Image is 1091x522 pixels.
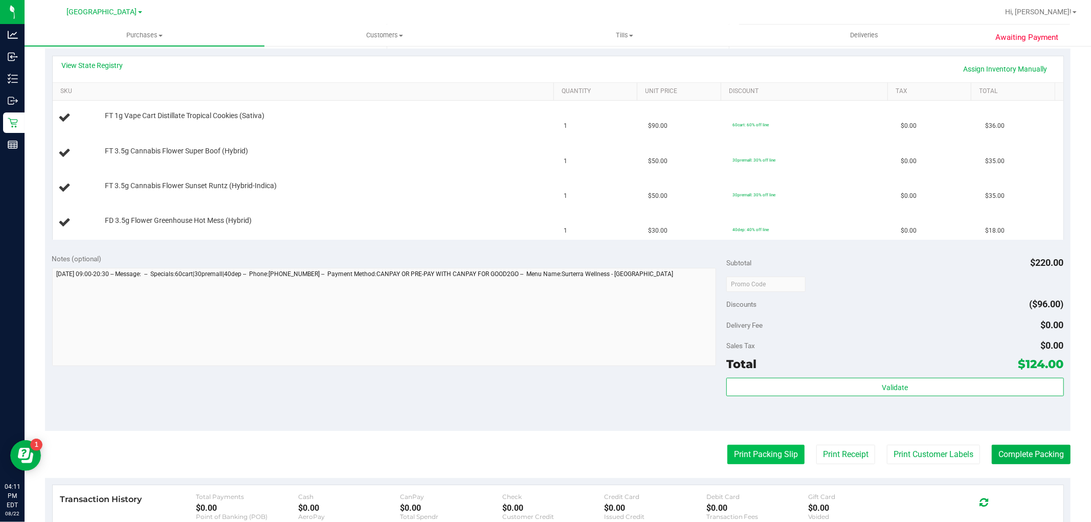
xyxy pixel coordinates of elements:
[901,156,917,166] span: $0.00
[836,31,892,40] span: Deliveries
[604,513,706,520] div: Issued Credit
[502,503,604,513] div: $0.00
[105,146,248,156] span: FT 3.5g Cannabis Flower Super Boof (Hybrid)
[726,357,756,371] span: Total
[105,216,252,225] span: FD 3.5g Flower Greenhouse Hot Mess (Hybrid)
[8,52,18,62] inline-svg: Inbound
[648,226,667,236] span: $30.00
[732,192,775,197] span: 30premall: 30% off line
[729,87,884,96] a: Discount
[726,321,763,329] span: Delivery Fee
[882,383,908,392] span: Validate
[985,191,1005,201] span: $35.00
[732,122,769,127] span: 60cart: 60% off line
[896,87,967,96] a: Tax
[648,191,667,201] span: $50.00
[979,87,1051,96] a: Total
[8,30,18,40] inline-svg: Analytics
[957,60,1054,78] a: Assign Inventory Manually
[604,503,706,513] div: $0.00
[604,493,706,501] div: Credit Card
[265,31,504,40] span: Customers
[992,445,1071,464] button: Complete Packing
[196,513,298,520] div: Point of Banking (POB)
[645,87,717,96] a: Unit Price
[298,503,400,513] div: $0.00
[726,295,756,313] span: Discounts
[52,255,102,263] span: Notes (optional)
[732,227,769,232] span: 40dep: 40% off line
[5,482,20,510] p: 04:11 PM EDT
[732,157,775,163] span: 30premall: 30% off line
[298,493,400,501] div: Cash
[726,259,751,267] span: Subtotal
[10,440,41,471] iframe: Resource center
[298,513,400,520] div: AeroPay
[5,510,20,517] p: 08/22
[25,31,264,40] span: Purchases
[105,181,277,191] span: FT 3.5g Cannabis Flower Sunset Runtz (Hybrid-Indica)
[564,156,568,166] span: 1
[816,445,875,464] button: Print Receipt
[1030,299,1064,309] span: ($96.00)
[264,25,504,46] a: Customers
[1018,357,1064,371] span: $124.00
[30,439,42,451] iframe: Resource center unread badge
[901,121,917,131] span: $0.00
[1031,257,1064,268] span: $220.00
[505,31,744,40] span: Tills
[196,493,298,501] div: Total Payments
[60,87,550,96] a: SKU
[502,513,604,520] div: Customer Credit
[502,493,604,501] div: Check
[67,8,137,16] span: [GEOGRAPHIC_DATA]
[706,493,808,501] div: Debit Card
[105,111,264,121] span: FT 1g Vape Cart Distillate Tropical Cookies (Sativa)
[706,503,808,513] div: $0.00
[985,226,1005,236] span: $18.00
[8,96,18,106] inline-svg: Outbound
[985,156,1005,166] span: $35.00
[562,87,633,96] a: Quantity
[744,25,984,46] a: Deliveries
[1005,8,1072,16] span: Hi, [PERSON_NAME]!
[25,25,264,46] a: Purchases
[400,493,502,501] div: CanPay
[808,513,910,520] div: Voided
[62,60,123,71] a: View State Registry
[887,445,980,464] button: Print Customer Labels
[726,378,1063,396] button: Validate
[901,191,917,201] span: $0.00
[726,277,806,292] input: Promo Code
[1041,320,1064,330] span: $0.00
[648,156,667,166] span: $50.00
[985,121,1005,131] span: $36.00
[564,191,568,201] span: 1
[504,25,744,46] a: Tills
[8,74,18,84] inline-svg: Inventory
[400,503,502,513] div: $0.00
[648,121,667,131] span: $90.00
[564,226,568,236] span: 1
[706,513,808,520] div: Transaction Fees
[8,140,18,150] inline-svg: Reports
[726,342,755,350] span: Sales Tax
[196,503,298,513] div: $0.00
[8,118,18,128] inline-svg: Retail
[995,32,1058,43] span: Awaiting Payment
[808,493,910,501] div: Gift Card
[400,513,502,520] div: Total Spendr
[901,226,917,236] span: $0.00
[808,503,910,513] div: $0.00
[564,121,568,131] span: 1
[1041,340,1064,351] span: $0.00
[727,445,805,464] button: Print Packing Slip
